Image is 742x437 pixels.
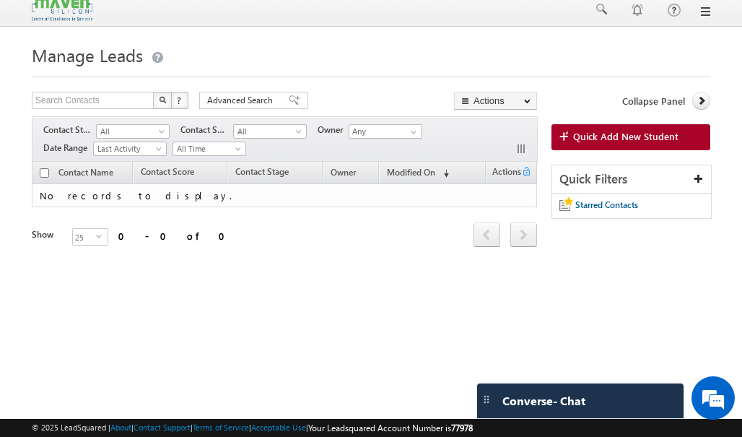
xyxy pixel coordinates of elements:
a: Contact Score [134,164,201,183]
span: ? [177,94,183,106]
img: Search [159,96,166,103]
span: Quick Add New Student [573,130,678,143]
span: next [510,222,537,247]
span: Date Range [43,142,93,155]
span: Collapse Panel [622,95,685,108]
em: Start Chat [196,337,262,357]
span: All [234,125,302,138]
a: All [233,124,307,139]
a: Contact Stage [228,164,296,183]
span: Modified On [387,167,435,178]
span: Manage Leads [32,43,143,66]
a: Last Activity [93,142,167,156]
a: prev [473,224,500,247]
span: Contact Stage [235,166,289,177]
div: Chat with us now [75,76,243,95]
span: Converse - Chat [502,394,585,407]
span: select [96,233,108,239]
img: d_60004797649_company_0_60004797649 [25,76,61,95]
div: 0 - 0 of 0 [118,228,234,244]
a: All Time [173,142,246,156]
button: Actions [454,92,537,110]
a: Show All Items [403,125,421,139]
span: 77978 [451,423,473,433]
div: Show [32,228,61,241]
input: Type to Search [349,124,422,139]
a: Quick Add New Student [551,124,710,150]
a: Modified On (sorted descending) [380,164,456,183]
span: Your Leadsquared Account Number is [308,423,473,433]
a: All [96,124,170,139]
textarea: Type your message and hit 'Enter' [19,134,263,325]
div: Minimize live chat window [237,7,271,42]
a: Acceptable Use [251,423,306,432]
span: Owner [331,167,356,178]
a: Terms of Service [193,423,249,432]
span: 25 [73,229,96,245]
a: next [510,224,537,247]
span: Starred Contacts [575,199,638,210]
span: Advanced Search [207,94,277,107]
span: Last Activity [94,142,162,155]
a: Contact Support [134,423,191,432]
span: All [97,125,165,138]
span: Contact Stage [43,124,96,137]
td: No records to display. [32,184,537,208]
button: ? [171,92,188,109]
span: © 2025 LeadSquared | | | | | [32,421,473,435]
a: Contact Name [51,165,121,183]
div: Quick Filters [552,165,711,194]
span: (sorted descending) [437,168,449,179]
span: prev [473,222,500,247]
span: Actions [486,164,521,183]
img: carter-drag [481,394,492,405]
a: About [110,423,131,432]
span: Owner [318,124,349,137]
span: Contact Score [141,166,194,177]
span: All Time [173,142,242,155]
span: Contact Source [180,124,233,137]
input: Check all records [40,168,49,178]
